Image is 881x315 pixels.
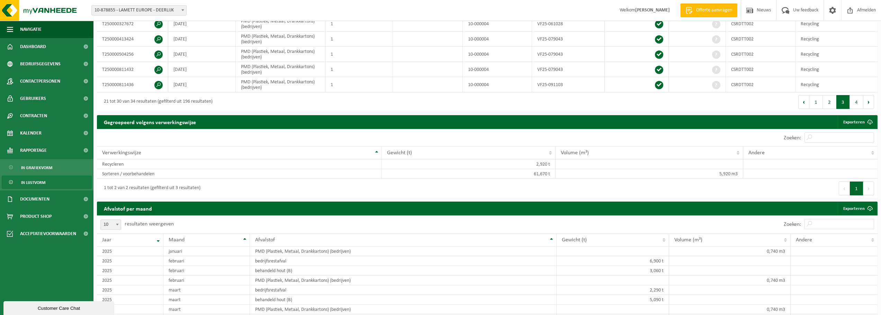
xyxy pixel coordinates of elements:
span: Product Shop [20,208,52,225]
span: Andere [796,237,812,243]
span: Andere [748,150,765,156]
td: 1 [325,47,393,62]
span: In grafiekvorm [21,161,52,174]
td: [DATE] [168,47,236,62]
span: 10-878855 - LAMETT EUROPE - DEERLIJK [92,6,186,15]
td: 10-000004 [463,31,532,47]
td: T250000504256 [97,47,168,62]
td: 3,060 t [557,266,669,276]
span: Gewicht (t) [562,237,587,243]
td: 0,740 m3 [669,276,791,285]
button: Previous [839,182,850,195]
td: 10-000004 [463,47,532,62]
td: PMD (Plastiek, Metaal, Drankkartons) (bedrijven) [250,305,557,314]
button: 1 [850,182,863,195]
span: Contactpersonen [20,73,60,90]
button: Next [863,182,874,195]
td: 5,090 t [557,295,669,305]
td: februari [163,266,250,276]
td: 2025 [97,247,163,256]
button: Previous [798,95,809,109]
td: 5,920 m3 [556,169,743,179]
td: Recycling [795,62,878,77]
td: 6,900 t [557,256,669,266]
a: Exporteren [838,115,877,129]
td: PMD (Plastiek, Metaal, Drankkartons) (bedrijven) [250,276,557,285]
h2: Gegroepeerd volgens verwerkingswijze [97,115,203,129]
td: [DATE] [168,62,236,77]
span: Volume (m³) [674,237,702,243]
td: CSRDTT002 [726,31,796,47]
td: VF25-079043 [532,47,605,62]
td: bedrijfsrestafval [250,285,557,295]
td: behandeld hout (B) [250,295,557,305]
td: maart [163,305,250,314]
label: Zoeken: [784,222,801,227]
label: Zoeken: [784,135,801,141]
td: T250000413424 [97,31,168,47]
span: Volume (m³) [561,150,589,156]
td: 2,290 t [557,285,669,295]
td: VF25-079043 [532,62,605,77]
a: Exporteren [838,202,877,215]
button: 2 [823,95,836,109]
td: CSRDTT002 [726,77,796,92]
td: maart [163,295,250,305]
iframe: chat widget [3,300,116,315]
td: februari [163,276,250,285]
td: 1 [325,77,393,92]
span: Afvalstof [255,237,275,243]
span: Jaar [102,237,111,243]
span: Gebruikers [20,90,46,107]
button: Next [863,95,874,109]
td: PMD (Plastiek, Metaal, Drankkartons) (bedrijven) [236,47,325,62]
td: behandeld hout (B) [250,266,557,276]
h2: Afvalstof per maand [97,202,159,215]
span: Gewicht (t) [387,150,412,156]
td: PMD (Plastiek, Metaal, Drankkartons) (bedrijven) [236,16,325,31]
button: 3 [836,95,850,109]
span: 10-878855 - LAMETT EUROPE - DEERLIJK [91,5,187,16]
td: 2025 [97,285,163,295]
td: CSRDTT002 [726,16,796,31]
span: In lijstvorm [21,176,45,189]
td: januari [163,247,250,256]
td: Sorteren / voorbehandelen [97,169,382,179]
td: PMD (Plastiek, Metaal, Drankkartons) (bedrijven) [236,77,325,92]
td: Recycleren [97,159,382,169]
span: Documenten [20,191,50,208]
td: 0,740 m3 [669,305,791,314]
td: T250000811432 [97,62,168,77]
td: [DATE] [168,31,236,47]
button: 1 [809,95,823,109]
td: februari [163,256,250,266]
span: Acceptatievoorwaarden [20,225,76,242]
td: 10-000004 [463,62,532,77]
span: Contracten [20,107,47,124]
span: Offerte aanvragen [694,7,734,14]
span: Bedrijfsgegevens [20,55,61,73]
td: 2025 [97,305,163,314]
td: 1 [325,16,393,31]
td: VF25-061028 [532,16,605,31]
span: Kalender [20,124,42,142]
td: 1 [325,62,393,77]
strong: [PERSON_NAME] [635,8,670,13]
td: Recycling [795,47,878,62]
td: 1 [325,31,393,47]
td: 2025 [97,276,163,285]
td: Recycling [795,77,878,92]
span: Rapportage [20,142,47,159]
td: maart [163,285,250,295]
label: resultaten weergeven [125,221,174,227]
a: In lijstvorm [2,176,92,189]
td: 0,740 m3 [669,247,791,256]
td: 10-000004 [463,77,532,92]
td: 2,920 t [382,159,556,169]
td: T250000811436 [97,77,168,92]
a: Offerte aanvragen [680,3,737,17]
div: 21 tot 30 van 34 resultaten (gefilterd uit 196 resultaten) [100,96,213,108]
span: 10 [100,220,121,230]
td: T250000327672 [97,16,168,31]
